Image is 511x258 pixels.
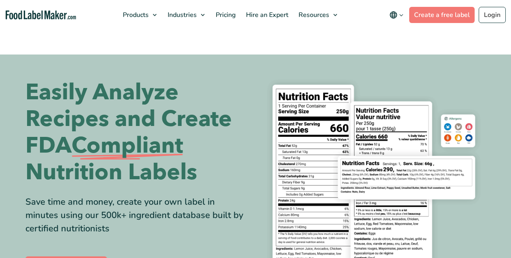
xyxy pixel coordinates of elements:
[165,10,198,19] span: Industries
[409,7,475,23] a: Create a free label
[213,10,237,19] span: Pricing
[244,10,289,19] span: Hire an Expert
[25,79,250,186] h1: Easily Analyze Recipes and Create FDA Nutrition Labels
[71,132,183,159] span: Compliant
[479,7,506,23] a: Login
[25,195,250,235] div: Save time and money, create your own label in minutes using our 500k+ ingredient database built b...
[120,10,149,19] span: Products
[296,10,330,19] span: Resources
